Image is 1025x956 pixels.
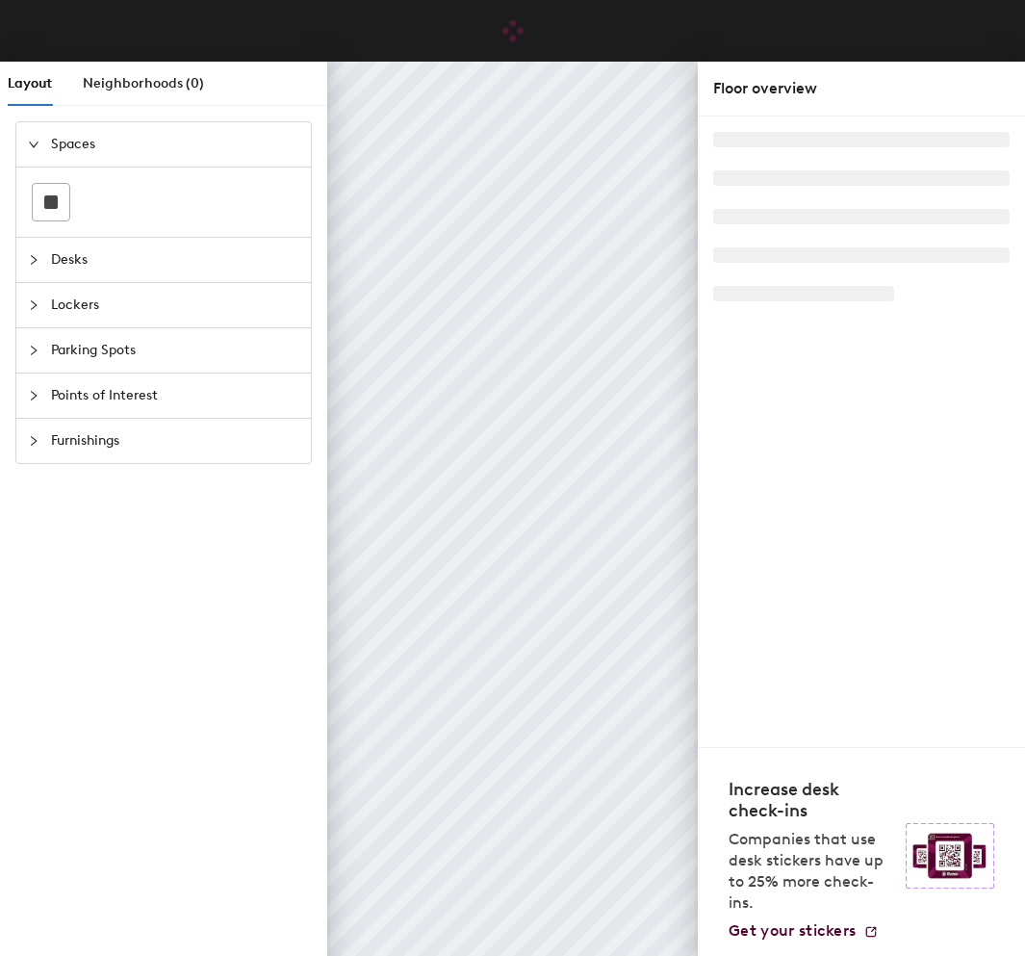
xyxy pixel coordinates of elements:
a: Get your stickers [729,921,879,941]
p: Companies that use desk stickers have up to 25% more check-ins. [729,829,894,914]
span: Desks [51,238,299,282]
div: Floor overview [713,77,1010,100]
span: Points of Interest [51,374,299,418]
span: Neighborhoods (0) [83,75,204,91]
span: Parking Spots [51,328,299,373]
span: collapsed [28,435,39,447]
span: Spaces [51,122,299,167]
span: collapsed [28,299,39,311]
img: Sticker logo [906,823,994,889]
span: collapsed [28,254,39,266]
h4: Increase desk check-ins [729,779,894,821]
span: Get your stickers [729,921,856,940]
span: collapsed [28,345,39,356]
span: Furnishings [51,419,299,463]
span: collapsed [28,390,39,401]
span: Layout [8,75,52,91]
span: Lockers [51,283,299,327]
span: expanded [28,139,39,150]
